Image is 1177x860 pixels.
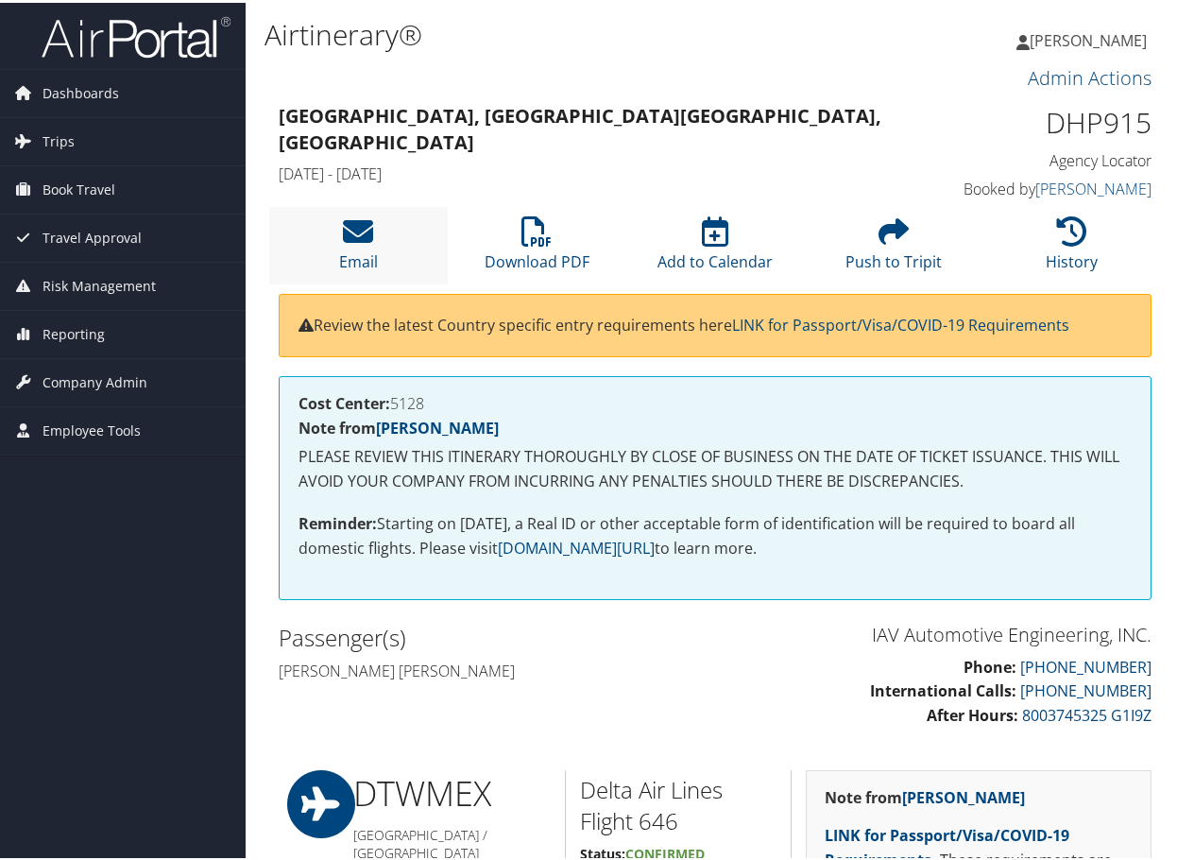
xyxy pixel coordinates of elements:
[43,356,147,404] span: Company Admin
[353,767,551,815] h1: DTW MEX
[264,12,865,52] h1: Airtinerary®
[1022,702,1151,723] a: 8003745325 G1I9Z
[580,842,625,860] strong: Status:
[729,619,1151,645] h3: IAV Automotive Engineering, INC.
[299,415,499,436] strong: Note from
[279,161,927,181] h4: [DATE] - [DATE]
[732,312,1069,333] a: LINK for Passport/Visa/COVID-19 Requirements
[43,404,141,452] span: Employee Tools
[1016,9,1166,66] a: [PERSON_NAME]
[964,654,1016,675] strong: Phone:
[870,678,1016,698] strong: International Calls:
[279,658,701,679] h4: [PERSON_NAME] [PERSON_NAME]
[43,260,156,307] span: Risk Management
[43,115,75,163] span: Trips
[1020,678,1151,698] a: [PHONE_NUMBER]
[299,390,390,411] strong: Cost Center:
[299,311,1132,335] p: Review the latest Country specific entry requirements here
[955,100,1152,140] h1: DHP915
[580,771,776,834] h2: Delta Air Lines Flight 646
[955,176,1152,197] h4: Booked by
[376,415,499,436] a: [PERSON_NAME]
[657,224,773,269] a: Add to Calendar
[903,784,1026,805] a: [PERSON_NAME]
[299,442,1132,490] p: PLEASE REVIEW THIS ITINERARY THOROUGHLY BY CLOSE OF BUSINESS ON THE DATE OF TICKET ISSUANCE. THIS...
[845,224,942,269] a: Push to Tripit
[485,224,589,269] a: Download PDF
[279,619,701,651] h2: Passenger(s)
[826,784,1026,805] strong: Note from
[1020,654,1151,675] a: [PHONE_NUMBER]
[625,842,705,860] span: Confirmed
[43,163,115,211] span: Book Travel
[1030,27,1147,48] span: [PERSON_NAME]
[1035,176,1151,197] a: [PERSON_NAME]
[498,535,655,556] a: [DOMAIN_NAME][URL]
[43,212,142,259] span: Travel Approval
[279,100,881,152] strong: [GEOGRAPHIC_DATA], [GEOGRAPHIC_DATA] [GEOGRAPHIC_DATA], [GEOGRAPHIC_DATA]
[955,147,1152,168] h4: Agency Locator
[43,308,105,355] span: Reporting
[1046,224,1098,269] a: History
[339,224,378,269] a: Email
[299,509,1132,558] p: Starting on [DATE], a Real ID or other acceptable form of identification will be required to boar...
[927,702,1018,723] strong: After Hours:
[1028,62,1151,88] a: Admin Actions
[299,393,1132,408] h4: 5128
[42,12,230,57] img: airportal-logo.png
[43,67,119,114] span: Dashboards
[299,510,377,531] strong: Reminder:
[353,823,551,860] h5: [GEOGRAPHIC_DATA] / [GEOGRAPHIC_DATA]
